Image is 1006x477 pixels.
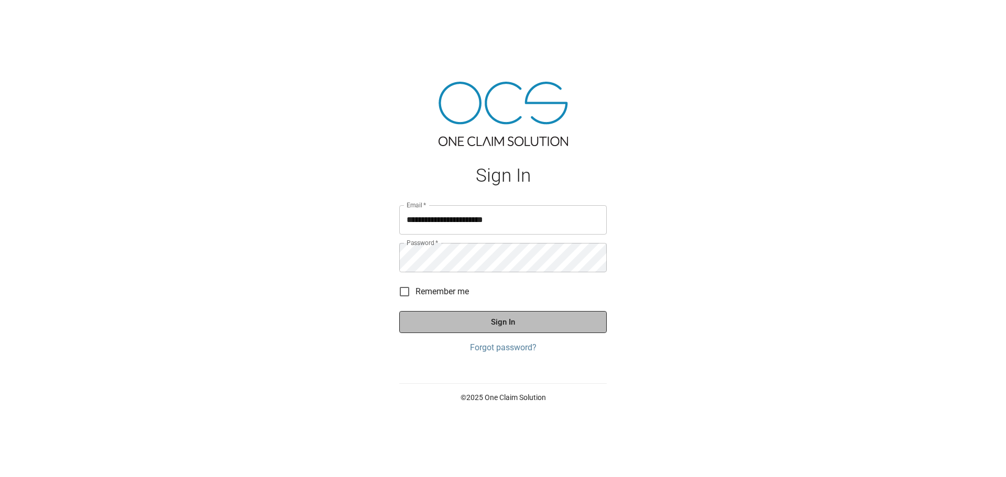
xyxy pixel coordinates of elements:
[399,341,607,354] a: Forgot password?
[439,82,568,146] img: ocs-logo-tra.png
[399,392,607,403] p: © 2025 One Claim Solution
[407,238,438,247] label: Password
[399,165,607,186] h1: Sign In
[407,201,427,209] label: Email
[399,311,607,333] button: Sign In
[13,6,54,27] img: ocs-logo-white-transparent.png
[415,285,469,298] span: Remember me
